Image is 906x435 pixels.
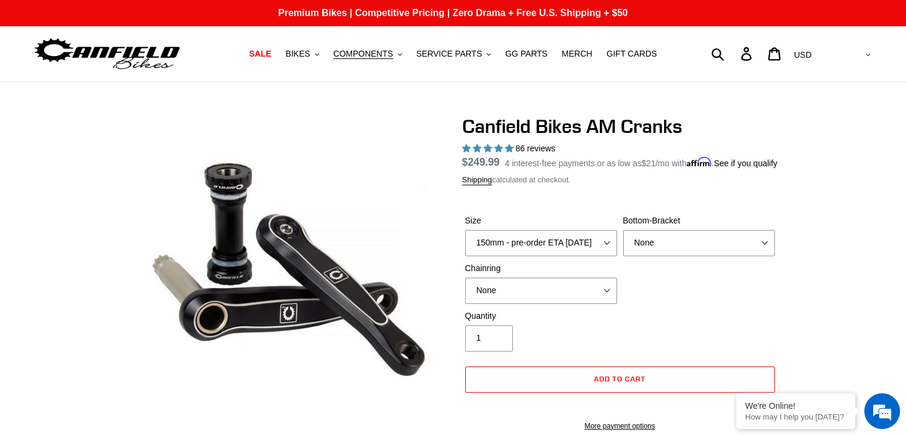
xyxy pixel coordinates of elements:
a: See if you qualify - Learn more about Affirm Financing (opens in modal) [714,159,777,168]
span: SALE [249,49,271,59]
label: Quantity [465,310,617,322]
span: $249.99 [462,156,500,168]
button: BIKES [279,46,325,62]
button: COMPONENTS [328,46,408,62]
span: MERCH [562,49,592,59]
p: 4 interest-free payments or as low as /mo with . [505,154,778,170]
span: BIKES [285,49,310,59]
span: GIFT CARDS [606,49,657,59]
input: Search [718,41,748,67]
span: Add to cart [594,374,646,383]
a: GG PARTS [499,46,553,62]
span: 86 reviews [515,144,555,153]
span: $21 [642,159,655,168]
label: Bottom-Bracket [623,215,775,227]
span: COMPONENTS [334,49,393,59]
button: SERVICE PARTS [410,46,497,62]
h1: Canfield Bikes AM Cranks [462,115,778,138]
a: MERCH [556,46,598,62]
div: calculated at checkout. [462,174,778,186]
a: Shipping [462,175,493,185]
span: Affirm [687,157,712,167]
span: SERVICE PARTS [416,49,482,59]
a: GIFT CARDS [600,46,663,62]
span: 4.97 stars [462,144,516,153]
div: We're Online! [745,401,846,411]
img: Canfield Bikes [33,35,182,73]
button: Add to cart [465,366,775,393]
a: SALE [243,46,277,62]
p: How may I help you today? [745,412,846,421]
a: More payment options [465,421,775,431]
label: Size [465,215,617,227]
label: Chainring [465,262,617,275]
span: GG PARTS [505,49,547,59]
